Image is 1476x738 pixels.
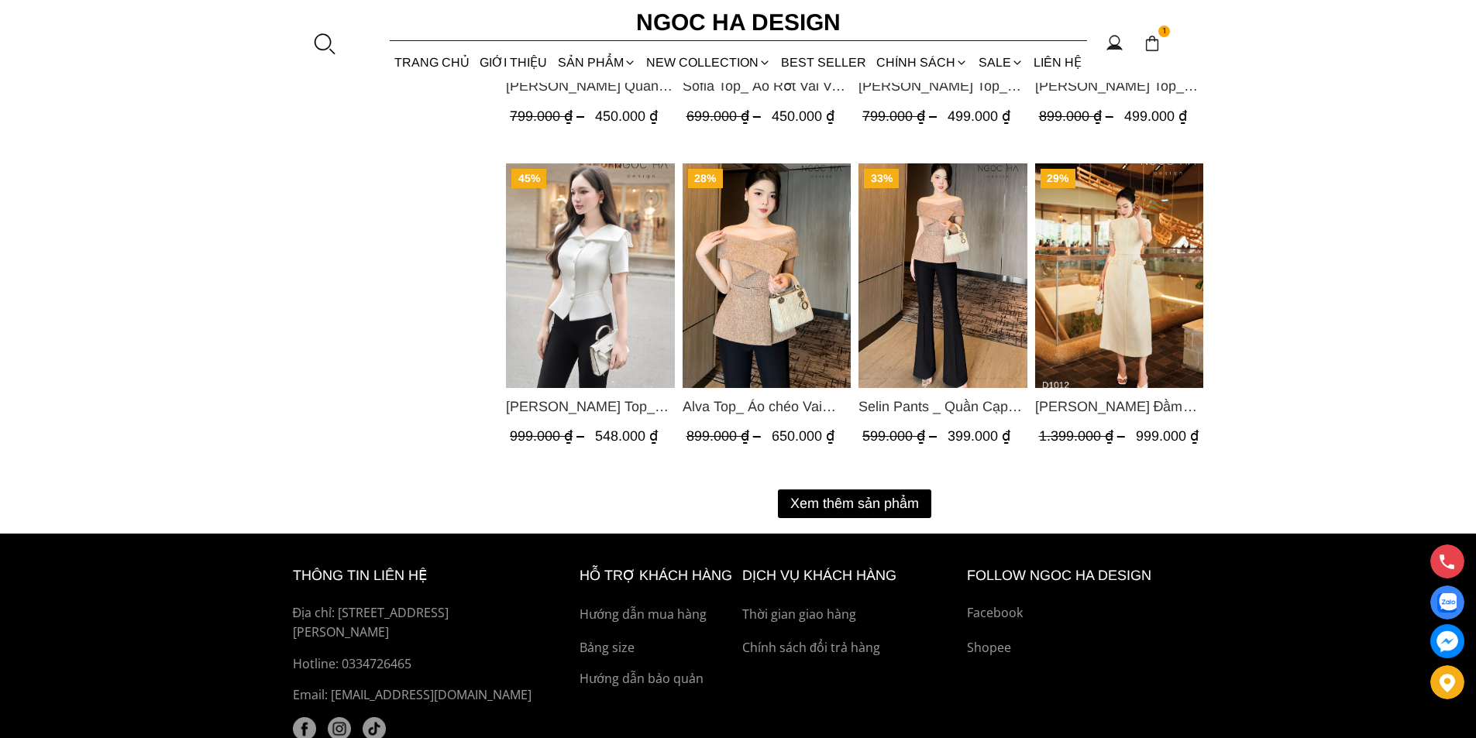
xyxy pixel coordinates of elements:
[595,108,658,124] span: 450.000 ₫
[862,428,941,444] span: 599.000 ₫
[686,108,764,124] span: 699.000 ₫
[1034,163,1203,388] a: Product image - Catherine Dress_ Đầm Ren Đính Hoa Túi Màu Kem D1012
[506,396,675,417] span: [PERSON_NAME] Top_ Áo Vest Cách Điệu Cổ Ngang Vạt Chéo Tay Cộc Màu Trắng A936
[948,428,1010,444] span: 399.000 ₫
[1158,26,1171,38] span: 1
[858,163,1027,388] a: Product image - Selin Pants _ Quần Cạp Cao Xếp Ly Giữa 2 màu Đen, Cam - Q007
[506,75,675,97] span: [PERSON_NAME] Quần Loe Dài Có Cạp Màu Đen Q061
[682,163,851,388] img: Alva Top_ Áo chéo Vai Kèm Đai Màu Be A822
[595,428,658,444] span: 548.000 ₫
[858,75,1027,97] a: Link to Ellie Top_ Áo Cổ Tròn Tùng May Gân Nổi Màu Kem A922
[506,163,675,388] a: Product image - Fiona Top_ Áo Vest Cách Điệu Cổ Ngang Vạt Chéo Tay Cộc Màu Trắng A936
[967,638,1184,658] a: Shopee
[1028,42,1086,83] a: LIÊN HỆ
[1034,75,1203,97] a: Link to Amy Top_ Áo Vạt Chéo Đính 3 Cúc Tay Cộc Màu Trắng A934
[580,565,735,587] h6: hỗ trợ khách hàng
[506,75,675,97] a: Link to Jenny Pants_ Quần Loe Dài Có Cạp Màu Đen Q061
[1034,163,1203,388] img: Catherine Dress_ Đầm Ren Đính Hoa Túi Màu Kem D1012
[872,42,973,83] div: Chính sách
[742,565,959,587] h6: Dịch vụ khách hàng
[682,163,851,388] a: Product image - Alva Top_ Áo chéo Vai Kèm Đai Màu Be A822
[771,108,834,124] span: 450.000 ₫
[858,163,1027,388] img: Selin Pants _ Quần Cạp Cao Xếp Ly Giữa 2 màu Đen, Cam - Q007
[1144,35,1161,52] img: img-CART-ICON-ksit0nf1
[510,108,588,124] span: 799.000 ₫
[293,603,544,643] p: Địa chỉ: [STREET_ADDRESS][PERSON_NAME]
[293,565,544,587] h6: thông tin liên hệ
[510,428,588,444] span: 999.000 ₫
[682,396,851,417] a: Link to Alva Top_ Áo chéo Vai Kèm Đai Màu Be A822
[682,75,851,97] a: Link to Sofia Top_ Áo Rớt Vai Vạt Rủ Màu Đỏ A428
[1430,585,1464,620] a: Display image
[973,42,1028,83] a: SALE
[771,428,834,444] span: 650.000 ₫
[967,603,1184,623] a: Facebook
[580,638,735,658] a: Bảng size
[1038,428,1128,444] span: 1.399.000 ₫
[742,638,959,658] a: Chính sách đổi trả hàng
[641,42,776,83] a: NEW COLLECTION
[475,42,552,83] a: GIỚI THIỆU
[778,489,931,518] button: Xem thêm sản phẩm
[293,654,544,674] a: Hotline: 0334726465
[506,163,675,388] img: Fiona Top_ Áo Vest Cách Điệu Cổ Ngang Vạt Chéo Tay Cộc Màu Trắng A936
[1034,396,1203,417] a: Link to Catherine Dress_ Đầm Ren Đính Hoa Túi Màu Kem D1012
[862,108,941,124] span: 799.000 ₫
[858,75,1027,97] span: [PERSON_NAME] Top_ Áo Cổ Tròn Tùng May Gân Nổi Màu Kem A922
[1034,75,1203,97] span: [PERSON_NAME] Top_ Áo Vạt Chéo Đính 3 Cúc Tay Cộc Màu Trắng A934
[1034,396,1203,417] span: [PERSON_NAME] Đầm Ren Đính Hoa Túi Màu Kem D1012
[1430,624,1464,658] a: messenger
[580,605,735,625] a: Hướng dẫn mua hàng
[580,669,735,689] a: Hướng dẫn bảo quản
[552,42,641,83] div: SẢN PHẨM
[858,396,1027,417] a: Link to Selin Pants _ Quần Cạp Cao Xếp Ly Giữa 2 màu Đen, Cam - Q007
[858,396,1027,417] span: Selin Pants _ Quần Cạp Cao Xếp Ly Giữa 2 màu Đen, Cam - Q007
[682,396,851,417] span: Alva Top_ Áo chéo Vai Kèm Đai Màu Be A822
[506,396,675,417] a: Link to Fiona Top_ Áo Vest Cách Điệu Cổ Ngang Vạt Chéo Tay Cộc Màu Trắng A936
[293,685,544,705] p: Email: [EMAIL_ADDRESS][DOMAIN_NAME]
[622,4,855,41] a: Ngoc Ha Design
[1038,108,1116,124] span: 899.000 ₫
[1123,108,1186,124] span: 499.000 ₫
[776,42,872,83] a: BEST SELLER
[1135,428,1198,444] span: 999.000 ₫
[686,428,764,444] span: 899.000 ₫
[948,108,1010,124] span: 499.000 ₫
[742,605,959,625] a: Thời gian giao hàng
[390,42,475,83] a: TRANG CHỦ
[1437,593,1457,613] img: Display image
[682,75,851,97] span: Sofia Top_ Áo Rớt Vai Vạt Rủ Màu Đỏ A428
[967,565,1184,587] h6: Follow ngoc ha Design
